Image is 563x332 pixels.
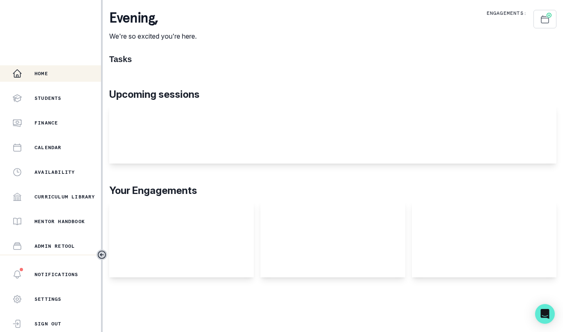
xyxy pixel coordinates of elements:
[34,218,85,225] p: Mentor Handbook
[487,10,527,16] p: Engagements:
[34,320,62,327] p: Sign Out
[34,296,62,302] p: Settings
[97,249,107,260] button: Toggle sidebar
[109,54,556,64] h1: Tasks
[535,304,555,324] div: Open Intercom Messenger
[34,120,58,126] p: Finance
[109,87,556,102] p: Upcoming sessions
[34,144,62,151] p: Calendar
[533,10,556,28] button: Schedule Sessions
[34,169,75,175] p: Availability
[34,194,95,200] p: Curriculum Library
[34,243,75,249] p: Admin Retool
[34,70,48,77] p: Home
[34,95,62,101] p: Students
[34,271,78,278] p: Notifications
[109,10,197,26] p: evening ,
[109,31,197,41] p: We're so excited you're here.
[109,183,556,198] p: Your Engagements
